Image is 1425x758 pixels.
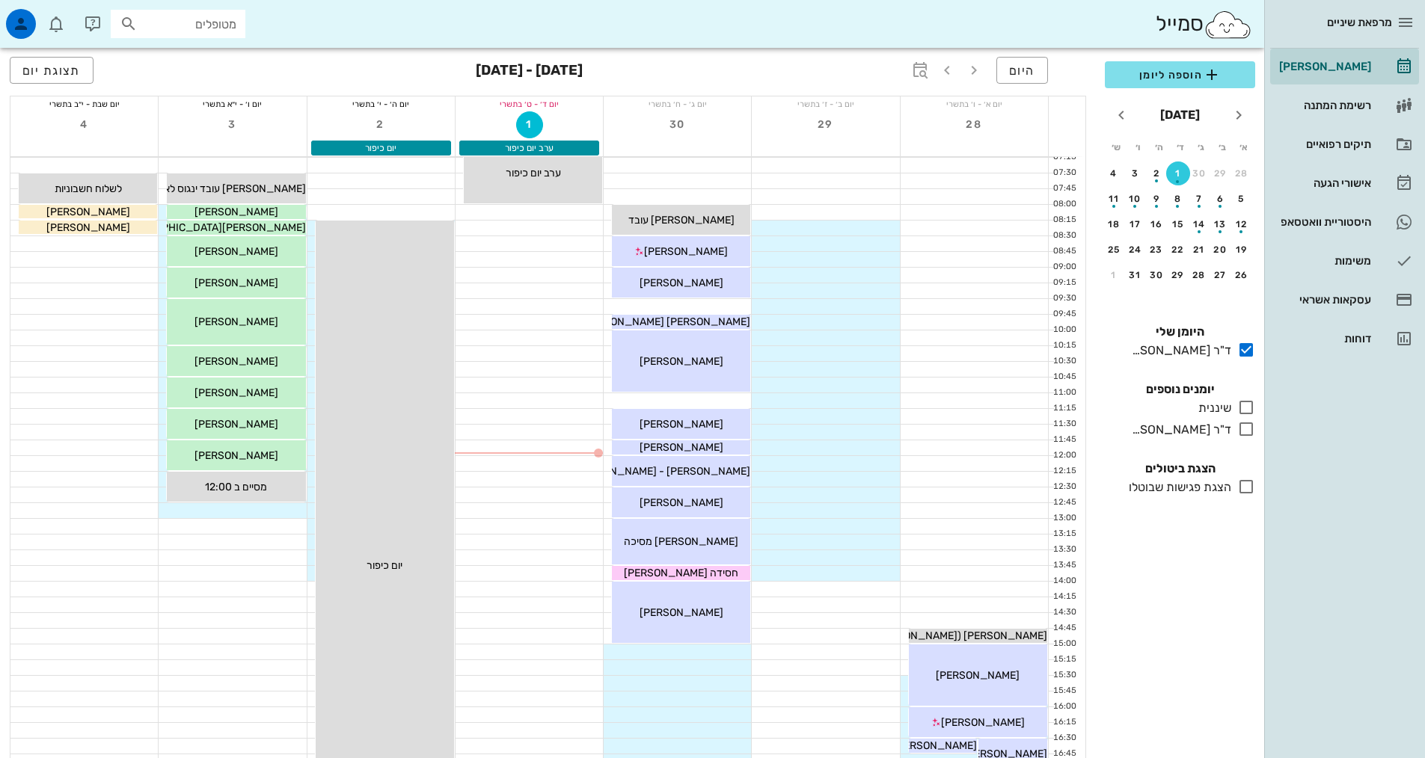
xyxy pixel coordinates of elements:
span: [PERSON_NAME] עובד [628,214,735,227]
div: אישורי הגעה [1276,177,1371,189]
button: 17 [1124,212,1147,236]
div: 9 [1144,194,1168,204]
div: יום שבת - י״ב בתשרי [10,96,158,111]
div: 29 [1209,168,1233,179]
div: 22 [1166,244,1190,255]
div: 31 [1124,270,1147,280]
div: משימות [1276,255,1371,267]
span: [PERSON_NAME] [640,496,723,509]
button: 10 [1124,187,1147,211]
span: יום כיפור [365,143,396,153]
span: 4 [71,118,98,131]
h4: היומן שלי [1105,323,1255,341]
div: 6 [1209,194,1233,204]
div: 19 [1230,244,1254,255]
div: ד"ר [PERSON_NAME] [1126,342,1231,360]
span: 1 [517,118,542,131]
button: 2 [1144,161,1168,185]
div: יום ד׳ - ט׳ בתשרי [456,96,603,111]
span: [PERSON_NAME] [644,245,728,258]
div: 23 [1144,244,1168,255]
div: 16 [1144,219,1168,229]
div: 14:00 [1049,575,1079,588]
div: 30 [1187,168,1211,179]
div: 26 [1230,270,1254,280]
button: 6 [1209,187,1233,211]
span: [PERSON_NAME] [640,418,723,431]
button: 30 [1144,263,1168,287]
span: 28 [960,118,987,131]
th: ג׳ [1192,135,1211,160]
h3: [DATE] - [DATE] [476,57,583,87]
button: 15 [1166,212,1190,236]
div: 1 [1102,270,1126,280]
div: 15 [1166,219,1190,229]
div: 21 [1187,244,1211,255]
th: ש׳ [1106,135,1126,160]
button: 29 [812,111,839,138]
button: 20 [1209,238,1233,262]
div: 8 [1166,194,1190,204]
span: [PERSON_NAME] [194,418,278,431]
button: 23 [1144,238,1168,262]
div: 30 [1144,270,1168,280]
th: ב׳ [1213,135,1232,160]
a: משימות [1270,243,1419,279]
button: 29 [1166,263,1190,287]
button: 1 [1102,263,1126,287]
div: יום ב׳ - ז׳ בתשרי [752,96,899,111]
div: 5 [1230,194,1254,204]
span: [PERSON_NAME] [936,669,1020,682]
button: 3 [219,111,246,138]
a: עסקאות אשראי [1270,282,1419,318]
span: לשלוח חשבוניות [55,182,122,195]
div: 16:00 [1049,700,1079,713]
button: חודש שעבר [1225,102,1252,129]
button: 31 [1124,263,1147,287]
button: [DATE] [1154,100,1206,130]
button: הוספה ליומן [1105,61,1255,88]
div: 07:45 [1049,182,1079,195]
button: 21 [1187,238,1211,262]
button: 25 [1102,238,1126,262]
button: 1 [516,111,543,138]
div: 12:30 [1049,481,1079,493]
div: 12 [1230,219,1254,229]
span: [PERSON_NAME] ([PERSON_NAME]) [870,629,1047,642]
th: ו׳ [1127,135,1147,160]
div: הצגת פגישות שבוטלו [1123,478,1231,496]
div: דוחות [1276,333,1371,345]
span: 2 [367,118,394,131]
div: 11 [1102,194,1126,204]
span: [PERSON_NAME] מסיכה [624,535,738,548]
span: [PERSON_NAME] [194,449,278,462]
div: 11:00 [1049,386,1079,399]
a: רשימת המתנה [1270,87,1419,123]
button: 19 [1230,238,1254,262]
div: 10:45 [1049,371,1079,383]
div: 11:15 [1049,402,1079,415]
th: ה׳ [1149,135,1168,160]
div: 09:15 [1049,277,1079,289]
div: 10 [1124,194,1147,204]
div: 27 [1209,270,1233,280]
span: תג [44,12,53,21]
span: [PERSON_NAME][DEMOGRAPHIC_DATA] [108,221,306,234]
button: 11 [1102,187,1126,211]
span: [PERSON_NAME] [640,606,723,619]
a: תיקים רפואיים [1270,126,1419,162]
div: 07:15 [1049,151,1079,164]
button: 2 [367,111,394,138]
div: 16:30 [1049,732,1079,745]
div: 11:30 [1049,418,1079,431]
div: 13 [1209,219,1233,229]
div: 07:30 [1049,167,1079,179]
span: [PERSON_NAME] עובד ינגוס לא נמצאת ([PERSON_NAME]) [39,182,306,195]
span: [PERSON_NAME] [640,441,723,454]
button: 4 [1102,161,1126,185]
button: 30 [1187,161,1211,185]
button: 30 [664,111,691,138]
div: 09:00 [1049,261,1079,274]
div: 15:15 [1049,653,1079,666]
div: יום ו׳ - י״א בתשרי [159,96,306,111]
